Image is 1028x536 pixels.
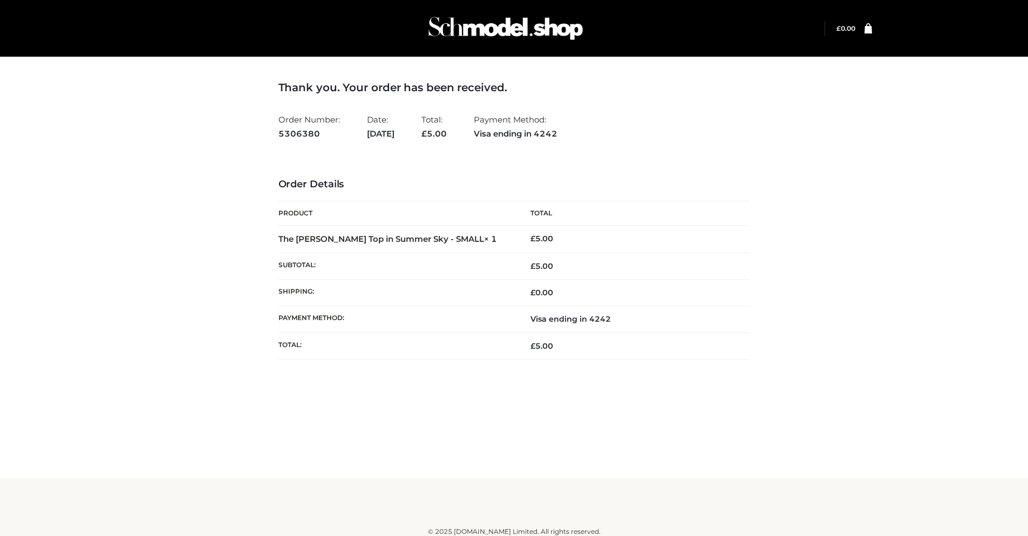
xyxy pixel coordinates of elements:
[421,128,427,139] span: £
[514,201,750,226] th: Total
[367,127,394,141] strong: [DATE]
[530,261,535,271] span: £
[278,280,514,306] th: Shipping:
[278,201,514,226] th: Product
[278,234,497,244] strong: The [PERSON_NAME] Top in Summer Sky - SMALL
[278,127,340,141] strong: 5306380
[836,24,855,32] bdi: 0.00
[530,234,535,243] span: £
[530,288,535,297] span: £
[278,333,514,359] th: Total:
[425,7,587,50] img: Schmodel Admin 964
[836,24,855,32] a: £0.00
[474,127,557,141] strong: Visa ending in 4242
[367,110,394,143] li: Date:
[278,306,514,333] th: Payment method:
[278,179,750,191] h3: Order Details
[530,341,535,351] span: £
[530,234,553,243] bdi: 5.00
[278,81,750,94] h3: Thank you. Your order has been received.
[530,261,553,271] span: 5.00
[836,24,841,32] span: £
[421,110,447,143] li: Total:
[278,110,340,143] li: Order Number:
[421,128,447,139] span: 5.00
[530,341,553,351] span: 5.00
[514,306,750,333] td: Visa ending in 4242
[484,234,497,244] strong: × 1
[530,288,553,297] bdi: 0.00
[474,110,557,143] li: Payment Method:
[278,253,514,279] th: Subtotal:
